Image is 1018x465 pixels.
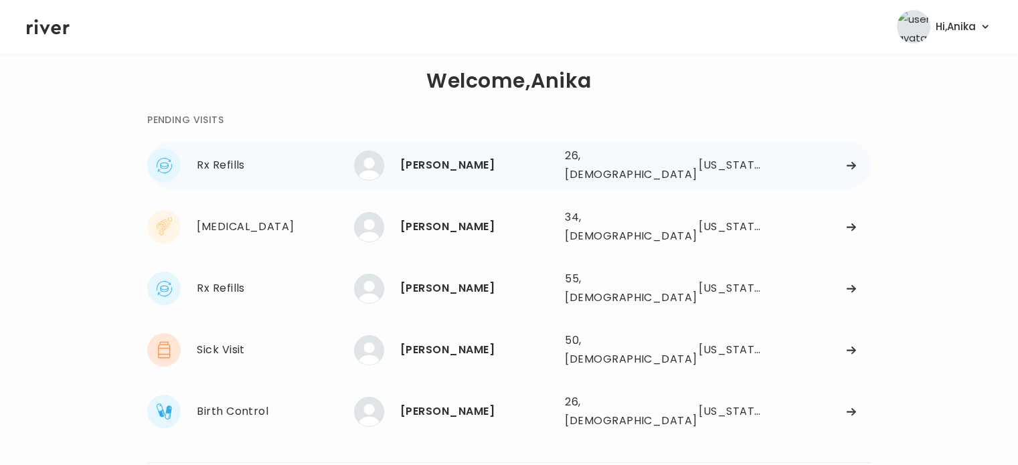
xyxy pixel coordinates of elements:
div: Anitra Mayweather [400,341,554,359]
div: [MEDICAL_DATA] [197,217,354,236]
div: 55, [DEMOGRAPHIC_DATA] [565,270,660,307]
span: Hi, Anika [936,17,976,36]
img: Kelly Converse [354,274,384,304]
div: 26, [DEMOGRAPHIC_DATA] [565,393,660,430]
img: Anitra Mayweather [354,335,384,365]
h1: Welcome, Anika [426,72,591,90]
img: user avatar [897,10,930,43]
div: HIRA KHAN [400,402,554,421]
div: 50, [DEMOGRAPHIC_DATA] [565,331,660,369]
div: Sick Visit [197,341,354,359]
div: Rx Refills [197,279,354,298]
div: Birth Control [197,402,354,421]
div: Serenity Wilderman [400,156,554,175]
img: Niko Hernandez [354,212,384,242]
div: New Jersey [699,402,765,421]
img: Serenity Wilderman [354,151,384,181]
div: Rx Refills [197,156,354,175]
div: 34, [DEMOGRAPHIC_DATA] [565,208,660,246]
div: Niko Hernandez [400,217,554,236]
div: Kelly Converse [400,279,554,298]
div: 26, [DEMOGRAPHIC_DATA] [565,147,660,184]
img: HIRA KHAN [354,397,384,427]
button: user avatarHi,Anika [897,10,991,43]
div: New York [699,279,765,298]
div: PENDING VISITS [147,112,224,128]
div: California [699,217,765,236]
div: Wisconsin [699,156,765,175]
div: Texas [699,341,765,359]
